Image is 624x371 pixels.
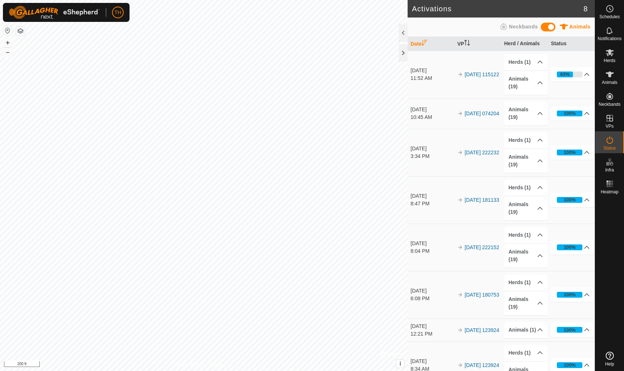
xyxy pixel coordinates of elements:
[564,326,576,333] div: 100%
[411,287,454,295] div: [DATE]
[457,292,463,298] img: arrow
[551,287,594,302] p-accordion-header: 100%
[504,291,548,315] p-accordion-header: Animals (19)
[411,240,454,247] div: [DATE]
[551,67,594,82] p-accordion-header: 63%
[504,274,548,291] p-accordion-header: Herds (1)
[604,58,615,63] span: Herds
[3,26,12,35] button: Reset Map
[564,362,576,368] div: 100%
[115,9,122,16] span: TH
[411,152,454,160] div: 3:34 PM
[411,322,454,330] div: [DATE]
[564,244,576,251] div: 100%
[411,330,454,338] div: 12:21 PM
[595,349,624,369] a: Help
[569,24,590,30] span: Animals
[411,113,454,121] div: 10:45 AM
[564,196,576,203] div: 100%
[9,6,100,19] img: Gallagher Logo
[412,4,583,13] h2: Activations
[465,150,499,155] a: [DATE] 222232
[457,244,463,250] img: arrow
[504,179,548,196] p-accordion-header: Herds (1)
[465,292,499,298] a: [DATE] 180753
[504,244,548,268] p-accordion-header: Animals (19)
[605,168,614,172] span: Infra
[421,41,427,47] p-sorticon: Activate to sort
[175,362,202,368] a: Privacy Policy
[465,72,499,77] a: [DATE] 115122
[598,36,621,41] span: Notifications
[454,37,501,51] th: VP
[557,292,583,298] div: 100%
[564,149,576,156] div: 100%
[564,110,576,117] div: 100%
[564,291,576,298] div: 100%
[548,37,595,51] th: Status
[411,106,454,113] div: [DATE]
[605,124,613,128] span: VPs
[211,362,232,368] a: Contact Us
[598,102,620,107] span: Neckbands
[551,145,594,160] p-accordion-header: 100%
[504,71,548,95] p-accordion-header: Animals (19)
[557,362,583,368] div: 100%
[557,150,583,155] div: 100%
[465,197,499,203] a: [DATE] 181133
[465,362,499,368] a: [DATE] 123924
[411,358,454,365] div: [DATE]
[411,192,454,200] div: [DATE]
[551,106,594,121] p-accordion-header: 100%
[603,146,616,150] span: Status
[457,111,463,116] img: arrow
[599,15,620,19] span: Schedules
[551,240,594,255] p-accordion-header: 100%
[504,132,548,148] p-accordion-header: Herds (1)
[551,193,594,207] p-accordion-header: 100%
[411,247,454,255] div: 8:04 PM
[465,327,499,333] a: [DATE] 123924
[3,48,12,57] button: –
[504,196,548,220] p-accordion-header: Animals (19)
[457,327,463,333] img: arrow
[411,200,454,208] div: 8:47 PM
[509,24,538,30] span: Neckbands
[501,37,548,51] th: Herd / Animals
[504,227,548,243] p-accordion-header: Herds (1)
[457,150,463,155] img: arrow
[411,74,454,82] div: 11:52 AM
[504,54,548,70] p-accordion-header: Herds (1)
[411,295,454,302] div: 6:08 PM
[557,111,583,116] div: 100%
[605,362,614,366] span: Help
[602,80,617,85] span: Animals
[557,197,583,203] div: 100%
[601,190,619,194] span: Heatmap
[557,72,583,77] div: 63%
[457,362,463,368] img: arrow
[396,360,404,368] button: i
[557,244,583,250] div: 100%
[504,101,548,125] p-accordion-header: Animals (19)
[504,345,548,361] p-accordion-header: Herds (1)
[400,360,401,367] span: i
[465,111,499,116] a: [DATE] 074204
[464,41,470,47] p-sorticon: Activate to sort
[504,149,548,173] p-accordion-header: Animals (19)
[408,37,454,51] th: Date
[411,145,454,152] div: [DATE]
[3,38,12,47] button: +
[411,67,454,74] div: [DATE]
[457,72,463,77] img: arrow
[557,327,583,333] div: 100%
[457,197,463,203] img: arrow
[551,322,594,337] p-accordion-header: 100%
[16,27,25,35] button: Map Layers
[465,244,499,250] a: [DATE] 222152
[560,71,570,78] div: 63%
[504,322,548,338] p-accordion-header: Animals (1)
[583,3,588,14] span: 8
